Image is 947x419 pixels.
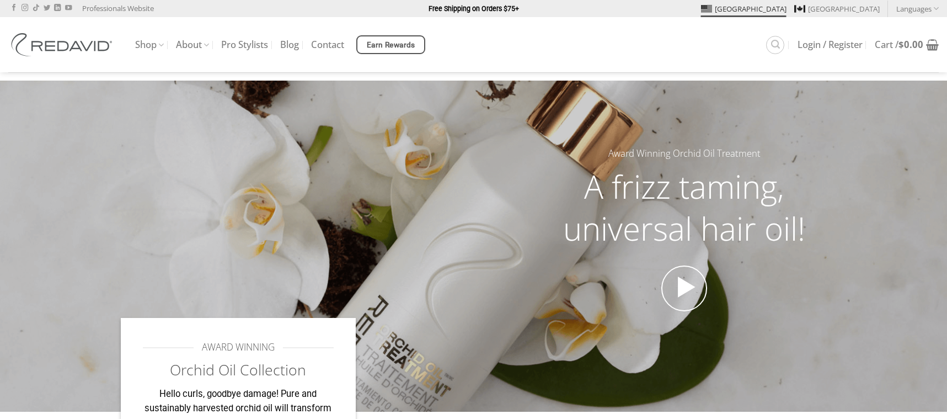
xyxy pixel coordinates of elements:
[429,4,519,13] strong: Free Shipping on Orders $75+
[176,34,209,56] a: About
[798,35,863,55] a: Login / Register
[798,40,863,49] span: Login / Register
[898,38,923,51] bdi: 0.00
[280,35,299,55] a: Blog
[44,4,50,12] a: Follow on Twitter
[766,36,784,54] a: Search
[542,166,827,249] h2: A frizz taming, universal hair oil!
[143,360,334,380] h2: Orchid Oil Collection
[367,39,415,51] span: Earn Rewards
[65,4,72,12] a: Follow on YouTube
[10,4,17,12] a: Follow on Facebook
[875,33,939,57] a: Cart /$0.00
[875,40,923,49] span: Cart /
[8,33,119,56] img: REDAVID Salon Products | United States
[898,38,904,51] span: $
[135,34,164,56] a: Shop
[202,340,275,355] span: AWARD WINNING
[311,35,344,55] a: Contact
[542,146,827,161] h5: Award Winning Orchid Oil Treatment
[896,1,939,17] a: Languages
[356,35,425,54] a: Earn Rewards
[221,35,268,55] a: Pro Stylists
[22,4,28,12] a: Follow on Instagram
[794,1,880,17] a: [GEOGRAPHIC_DATA]
[701,1,787,17] a: [GEOGRAPHIC_DATA]
[54,4,61,12] a: Follow on LinkedIn
[33,4,39,12] a: Follow on TikTok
